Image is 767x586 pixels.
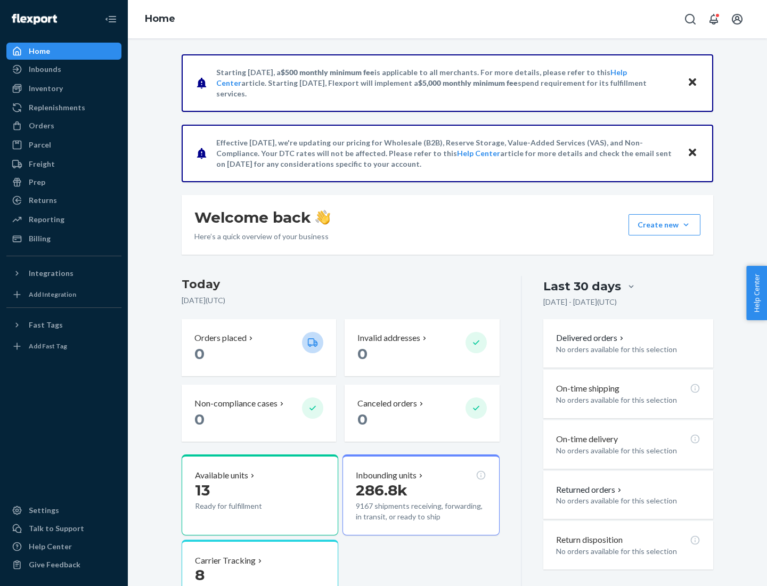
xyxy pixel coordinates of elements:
[342,454,499,535] button: Inbounding units286.8k9167 shipments receiving, forwarding, in transit, or ready to ship
[216,67,677,99] p: Starting [DATE], a is applicable to all merchants. For more details, please refer to this article...
[29,523,84,534] div: Talk to Support
[357,332,420,344] p: Invalid addresses
[29,195,57,206] div: Returns
[194,208,330,227] h1: Welcome back
[556,382,619,395] p: On-time shipping
[29,120,54,131] div: Orders
[556,395,700,405] p: No orders available for this selection
[543,297,617,307] p: [DATE] - [DATE] ( UTC )
[194,397,278,410] p: Non-compliance cases
[29,290,76,299] div: Add Integration
[357,410,368,428] span: 0
[100,9,121,30] button: Close Navigation
[556,433,618,445] p: On-time delivery
[727,9,748,30] button: Open account menu
[680,9,701,30] button: Open Search Box
[29,140,51,150] div: Parcel
[216,137,677,169] p: Effective [DATE], we're updating our pricing for Wholesale (B2B), Reserve Storage, Value-Added Se...
[6,156,121,173] a: Freight
[357,397,417,410] p: Canceled orders
[345,385,499,442] button: Canceled orders 0
[194,410,205,428] span: 0
[6,316,121,333] button: Fast Tags
[556,445,700,456] p: No orders available for this selection
[136,4,184,35] ol: breadcrumbs
[6,538,121,555] a: Help Center
[29,559,80,570] div: Give Feedback
[686,145,699,161] button: Close
[6,99,121,116] a: Replenishments
[29,320,63,330] div: Fast Tags
[556,534,623,546] p: Return disposition
[29,268,74,279] div: Integrations
[182,319,336,376] button: Orders placed 0
[195,566,205,584] span: 8
[686,75,699,91] button: Close
[629,214,700,235] button: Create new
[556,484,624,496] button: Returned orders
[6,520,121,537] a: Talk to Support
[6,174,121,191] a: Prep
[6,61,121,78] a: Inbounds
[6,43,121,60] a: Home
[556,332,626,344] button: Delivered orders
[6,286,121,303] a: Add Integration
[6,502,121,519] a: Settings
[418,78,518,87] span: $5,000 monthly minimum fee
[281,68,374,77] span: $500 monthly minimum fee
[29,102,85,113] div: Replenishments
[29,159,55,169] div: Freight
[6,117,121,134] a: Orders
[195,469,248,482] p: Available units
[6,211,121,228] a: Reporting
[356,481,407,499] span: 286.8k
[194,345,205,363] span: 0
[195,501,293,511] p: Ready for fulfillment
[345,319,499,376] button: Invalid addresses 0
[29,64,61,75] div: Inbounds
[182,276,500,293] h3: Today
[195,555,256,567] p: Carrier Tracking
[6,80,121,97] a: Inventory
[29,233,51,244] div: Billing
[182,295,500,306] p: [DATE] ( UTC )
[29,214,64,225] div: Reporting
[6,556,121,573] button: Give Feedback
[194,231,330,242] p: Here’s a quick overview of your business
[29,341,67,351] div: Add Fast Tag
[556,495,700,506] p: No orders available for this selection
[6,265,121,282] button: Integrations
[6,136,121,153] a: Parcel
[29,541,72,552] div: Help Center
[6,230,121,247] a: Billing
[315,210,330,225] img: hand-wave emoji
[457,149,500,158] a: Help Center
[543,278,621,295] div: Last 30 days
[195,481,210,499] span: 13
[12,14,57,25] img: Flexport logo
[357,345,368,363] span: 0
[194,332,247,344] p: Orders placed
[703,9,724,30] button: Open notifications
[746,266,767,320] button: Help Center
[556,546,700,557] p: No orders available for this selection
[6,338,121,355] a: Add Fast Tag
[29,505,59,516] div: Settings
[6,192,121,209] a: Returns
[182,454,338,535] button: Available units13Ready for fulfillment
[29,46,50,56] div: Home
[182,385,336,442] button: Non-compliance cases 0
[145,13,175,25] a: Home
[356,501,486,522] p: 9167 shipments receiving, forwarding, in transit, or ready to ship
[556,344,700,355] p: No orders available for this selection
[29,177,45,188] div: Prep
[356,469,417,482] p: Inbounding units
[29,83,63,94] div: Inventory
